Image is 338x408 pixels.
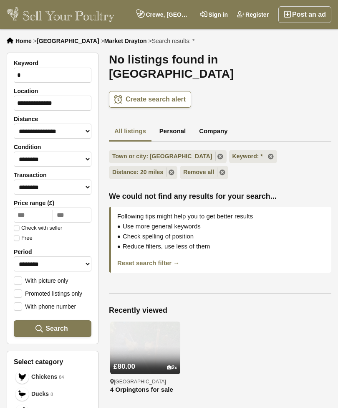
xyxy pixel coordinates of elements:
a: Home [15,38,32,44]
a: Crewe, [GEOGRAPHIC_DATA] [133,6,195,23]
em: 8 [50,391,53,398]
label: With picture only [14,276,68,284]
div: Following tips might help you to get better results [117,212,325,220]
div: [GEOGRAPHIC_DATA] [110,378,180,385]
h2: Recently viewed [109,306,331,315]
a: Register [232,6,273,23]
em: 84 [59,374,64,381]
span: We could not find any results for your search... [109,192,331,200]
label: Distance [14,116,91,122]
span: Chickens [31,373,57,381]
a: Keyword: * [229,150,277,163]
div: 2 [167,365,177,371]
span: £80.00 [114,362,135,370]
h3: Select category [14,358,91,366]
label: Keyword [14,60,91,66]
img: Chickens [18,373,26,381]
label: Period [14,248,91,255]
li: > [148,38,194,44]
li: > [33,38,99,44]
span: Search [45,324,68,332]
span: Create search alert [126,95,186,104]
div: Check spelling of position [117,232,325,241]
a: Distance: 20 miles [109,166,177,179]
label: Check with seller [14,225,62,231]
span: Search results: * [152,38,195,44]
a: Post an ad [278,6,331,23]
button: Search [14,320,91,337]
a: [GEOGRAPHIC_DATA] [37,38,99,44]
img: Sell Your Poultry [7,6,114,23]
a: Chickens Chickens 84 [14,368,91,385]
img: Ducks [18,390,26,398]
label: Price range (£) [14,200,91,206]
a: All listings [109,122,151,142]
label: Promoted listings only [14,289,82,297]
label: Location [14,88,91,94]
h1: No listings found in [GEOGRAPHIC_DATA] [109,53,331,81]
div: Use more general keywords [117,222,325,231]
li: > [101,38,146,44]
label: Free [14,235,33,241]
a: Create search alert [109,91,191,108]
a: 4 Orpingtons for sale £20.each [110,386,180,393]
a: £80.00 2 [110,347,180,374]
img: 4 Orpingtons for sale £20.each [110,322,180,374]
a: Sign in [195,6,232,23]
a: Company [194,122,233,142]
a: Town or city: [GEOGRAPHIC_DATA] [109,150,227,163]
label: With phone number [14,302,76,310]
div: Reduce filters, use less of them [117,242,325,251]
label: Transaction [14,172,91,178]
a: Reset search filter → [117,259,179,266]
a: Ducks Ducks 8 [14,385,91,403]
label: Condition [14,144,91,150]
a: Remove all [180,166,228,179]
a: Market Drayton [104,38,147,44]
span: Ducks [31,390,49,398]
a: Personal [154,122,191,142]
